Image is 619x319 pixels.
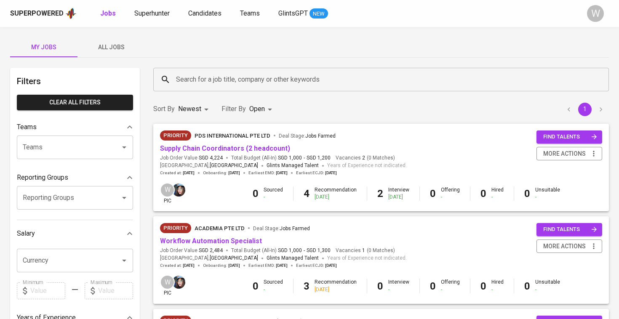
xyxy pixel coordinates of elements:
[160,183,175,197] div: W
[267,162,319,168] span: Glints Managed Talent
[377,280,383,292] b: 0
[17,169,133,186] div: Reporting Groups
[228,263,240,268] span: [DATE]
[248,263,288,268] span: Earliest EMD :
[536,130,602,144] button: find talents
[15,42,72,53] span: My Jobs
[278,247,302,254] span: SGD 1,000
[30,282,65,299] input: Value
[535,279,560,293] div: Unsuitable
[253,226,310,231] span: Deal Stage :
[199,154,223,162] span: SGD 4,224
[134,9,170,17] span: Superhunter
[278,8,328,19] a: GlintsGPT NEW
[172,276,185,289] img: diazagista@glints.com
[430,280,436,292] b: 0
[388,286,409,293] div: -
[536,239,602,253] button: more actions
[160,237,262,245] a: Workflow Automation Specialist
[441,279,460,293] div: Offering
[587,5,604,22] div: W
[24,97,126,108] span: Clear All filters
[118,141,130,153] button: Open
[160,183,175,205] div: pic
[17,173,68,183] p: Reporting Groups
[315,194,357,201] div: [DATE]
[249,105,265,113] span: Open
[188,9,221,17] span: Candidates
[195,133,270,139] span: PDS International Pte Ltd
[535,186,560,201] div: Unsuitable
[100,8,117,19] a: Jobs
[160,263,195,268] span: Created at :
[441,194,460,201] div: -
[327,162,407,170] span: Years of Experience not indicated.
[361,154,365,162] span: 2
[430,188,436,199] b: 0
[377,188,383,199] b: 2
[160,170,195,176] span: Created at :
[210,162,258,170] span: [GEOGRAPHIC_DATA]
[491,194,504,201] div: -
[160,254,258,263] span: [GEOGRAPHIC_DATA] ,
[240,9,260,17] span: Teams
[17,119,133,136] div: Teams
[325,170,337,176] span: [DATE]
[280,226,310,231] span: Jobs Farmed
[134,8,171,19] a: Superhunter
[304,154,305,162] span: -
[17,122,37,132] p: Teams
[160,144,290,152] a: Supply Chain Coordinators (2 headcount)
[253,280,259,292] b: 0
[388,279,409,293] div: Interview
[210,254,258,263] span: [GEOGRAPHIC_DATA]
[388,186,409,201] div: Interview
[325,263,337,268] span: [DATE]
[188,8,223,19] a: Candidates
[543,132,597,142] span: find talents
[118,255,130,266] button: Open
[199,247,223,254] span: SGD 2,484
[264,186,283,201] div: Sourced
[491,186,504,201] div: Hired
[221,104,246,114] p: Filter By
[536,223,602,236] button: find talents
[267,255,319,261] span: Glints Managed Talent
[17,95,133,110] button: Clear All filters
[160,130,191,141] div: New Job received from Demand Team
[315,186,357,201] div: Recommendation
[278,9,308,17] span: GlintsGPT
[480,280,486,292] b: 0
[276,263,288,268] span: [DATE]
[264,194,283,201] div: -
[160,247,223,254] span: Job Order Value
[160,275,175,297] div: pic
[578,103,592,116] button: page 1
[561,103,609,116] nav: pagination navigation
[100,9,116,17] b: Jobs
[536,147,602,161] button: more actions
[231,247,331,254] span: Total Budget (All-In)
[543,241,586,252] span: more actions
[441,186,460,201] div: Offering
[327,254,407,263] span: Years of Experience not indicated.
[160,154,223,162] span: Job Order Value
[98,282,133,299] input: Value
[296,170,337,176] span: Earliest ECJD :
[83,42,140,53] span: All Jobs
[183,263,195,268] span: [DATE]
[118,192,130,204] button: Open
[276,170,288,176] span: [DATE]
[178,101,211,117] div: Newest
[278,154,302,162] span: SGD 1,000
[203,263,240,268] span: Onboarding :
[388,194,409,201] div: [DATE]
[304,188,309,199] b: 4
[10,7,77,20] a: Superpoweredapp logo
[491,286,504,293] div: -
[160,162,258,170] span: [GEOGRAPHIC_DATA] ,
[17,74,133,88] h6: Filters
[183,170,195,176] span: [DATE]
[304,280,309,292] b: 3
[264,286,283,293] div: -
